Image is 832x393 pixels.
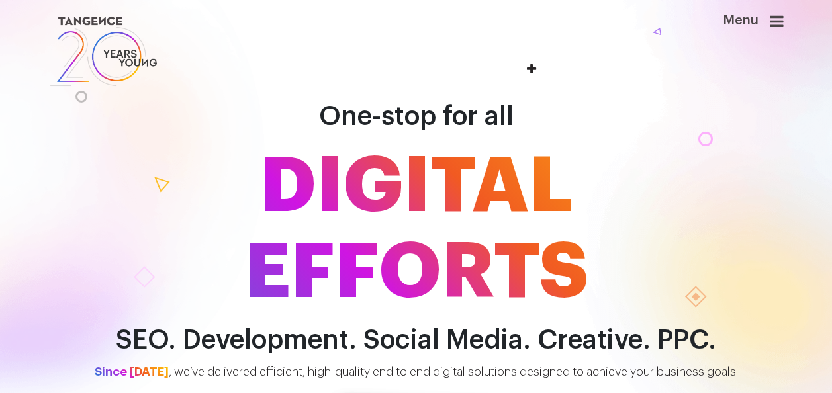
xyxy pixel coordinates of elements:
img: logo SVG [49,13,159,89]
span: DIGITAL EFFORTS [39,144,794,316]
span: One-stop for all [319,103,514,130]
h2: SEO. Development. Social Media. Creative. PPC. [39,326,794,355]
span: Since [DATE] [95,366,169,378]
p: , we’ve delivered efficient, high-quality end to end digital solutions designed to achieve your b... [63,363,770,381]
